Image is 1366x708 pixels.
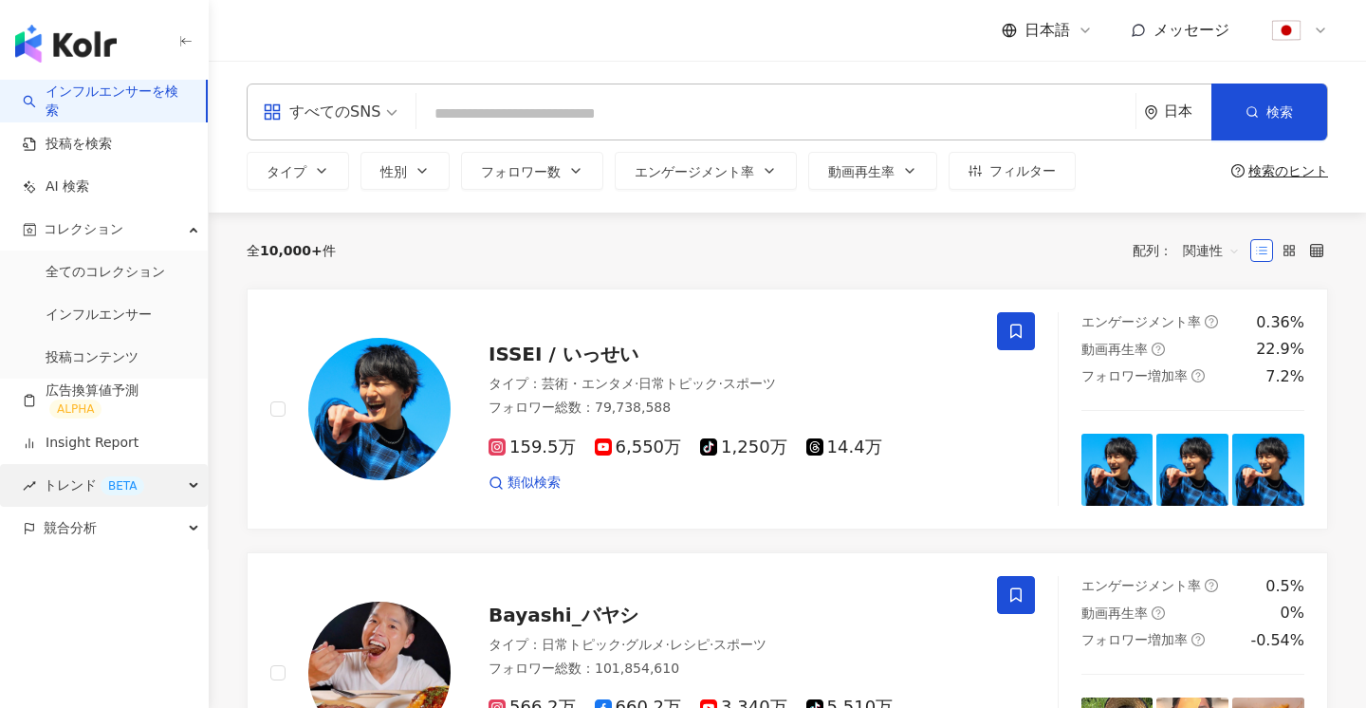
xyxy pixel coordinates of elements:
span: environment [1144,105,1158,120]
a: KOL AvatarISSEI / いっせいタイプ：芸術・エンタメ·日常トピック·スポーツフォロワー総数：79,738,588159.5万6,550万1,250万14.4万類似検索エンゲージメン... [247,289,1328,530]
div: 検索のヒント [1248,163,1328,178]
span: question-circle [1191,633,1205,646]
span: 検索 [1266,104,1293,120]
span: · [718,376,722,391]
span: 10,000+ [260,243,323,258]
span: フォロワー数 [481,164,561,179]
div: 22.9% [1256,339,1304,360]
span: · [635,376,638,391]
span: · [665,637,669,652]
span: 1,250万 [700,438,787,457]
span: Bayashi_バヤシ [489,604,638,626]
a: 広告換算値予測ALPHA [23,382,193,419]
span: question-circle [1205,315,1218,328]
span: スポーツ [723,376,776,391]
div: -0.54% [1250,630,1304,651]
img: KOL Avatar [308,338,451,480]
button: フォロワー数 [461,152,603,190]
img: post-image [1156,434,1228,506]
div: フォロワー総数 ： 79,738,588 [489,399,974,418]
a: Insight Report [23,434,138,453]
button: フィルター [949,152,1076,190]
img: post-image [1081,434,1154,506]
span: 159.5万 [489,438,576,457]
span: appstore [263,102,282,121]
span: メッセージ [1154,21,1229,39]
span: グルメ [625,637,665,652]
button: 動画再生率 [808,152,937,190]
div: フォロワー総数 ： 101,854,610 [489,660,974,679]
span: フォロワー増加率 [1081,632,1188,647]
span: ISSEI / いっせい [489,343,638,365]
button: タイプ [247,152,349,190]
span: rise [23,479,36,493]
div: タイプ ： [489,636,974,655]
span: question-circle [1191,369,1205,382]
img: logo [15,25,117,63]
img: flag-Japan-800x800.png [1268,12,1304,48]
div: 0% [1281,603,1304,624]
span: タイプ [267,164,306,179]
span: エンゲージメント率 [1081,314,1201,329]
span: 日常トピック [638,376,718,391]
span: · [710,637,713,652]
span: 競合分析 [44,507,97,550]
a: 類似検索 [489,474,561,493]
div: 7.2% [1265,366,1304,387]
img: post-image [1232,434,1304,506]
span: コレクション [44,208,123,251]
span: question-circle [1231,164,1245,177]
span: 日常トピック [542,637,621,652]
a: 投稿コンテンツ [46,348,138,367]
a: AI 検索 [23,177,89,196]
div: 0.36% [1256,312,1304,333]
span: レシピ [670,637,710,652]
div: BETA [101,476,144,495]
span: 6,550万 [595,438,682,457]
button: 性別 [360,152,450,190]
span: エンゲージメント率 [1081,578,1201,593]
span: 日本語 [1024,20,1070,41]
span: 関連性 [1183,235,1240,266]
button: エンゲージメント率 [615,152,797,190]
a: searchインフルエンサーを検索 [23,83,191,120]
a: 投稿を検索 [23,135,112,154]
span: フォロワー増加率 [1081,368,1188,383]
div: すべてのSNS [263,97,380,127]
span: フィルター [989,163,1056,178]
a: 全てのコレクション [46,263,165,282]
div: 日本 [1164,103,1211,120]
span: エンゲージメント率 [635,164,754,179]
span: 性別 [380,164,407,179]
div: 全 件 [247,243,336,258]
span: 動画再生率 [1081,342,1148,357]
div: 0.5% [1265,576,1304,597]
div: 配列： [1133,235,1250,266]
span: 動画再生率 [1081,606,1148,621]
div: タイプ ： [489,375,974,394]
button: 検索 [1211,84,1327,140]
span: question-circle [1205,579,1218,592]
span: 類似検索 [508,474,561,493]
span: 14.4万 [806,438,882,457]
a: インフルエンサー [46,306,152,325]
span: スポーツ [713,637,766,652]
span: トレンド [44,464,144,507]
span: 芸術・エンタメ [542,376,635,391]
span: 動画再生率 [828,164,895,179]
span: question-circle [1152,606,1165,620]
span: question-circle [1152,343,1165,356]
span: · [621,637,625,652]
